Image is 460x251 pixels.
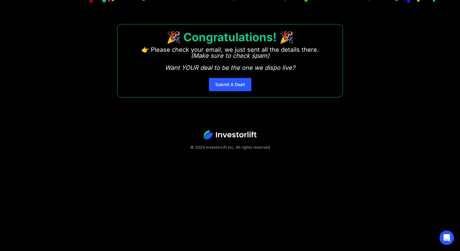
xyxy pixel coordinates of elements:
[165,52,295,71] em: (Make sure to check spam) Want YOUR deal to be the one we dispo live?
[209,78,251,91] a: Submit A Deal!
[166,30,294,44] strong: 🎉 Congratulations! 🎉
[440,231,454,245] div: Open Intercom Messenger
[141,47,319,71] p: 👉 Please check your email, we just sent all the details there. ‍
[21,144,439,150] div: © 2024 InvestorLift Inc. All rights reserved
